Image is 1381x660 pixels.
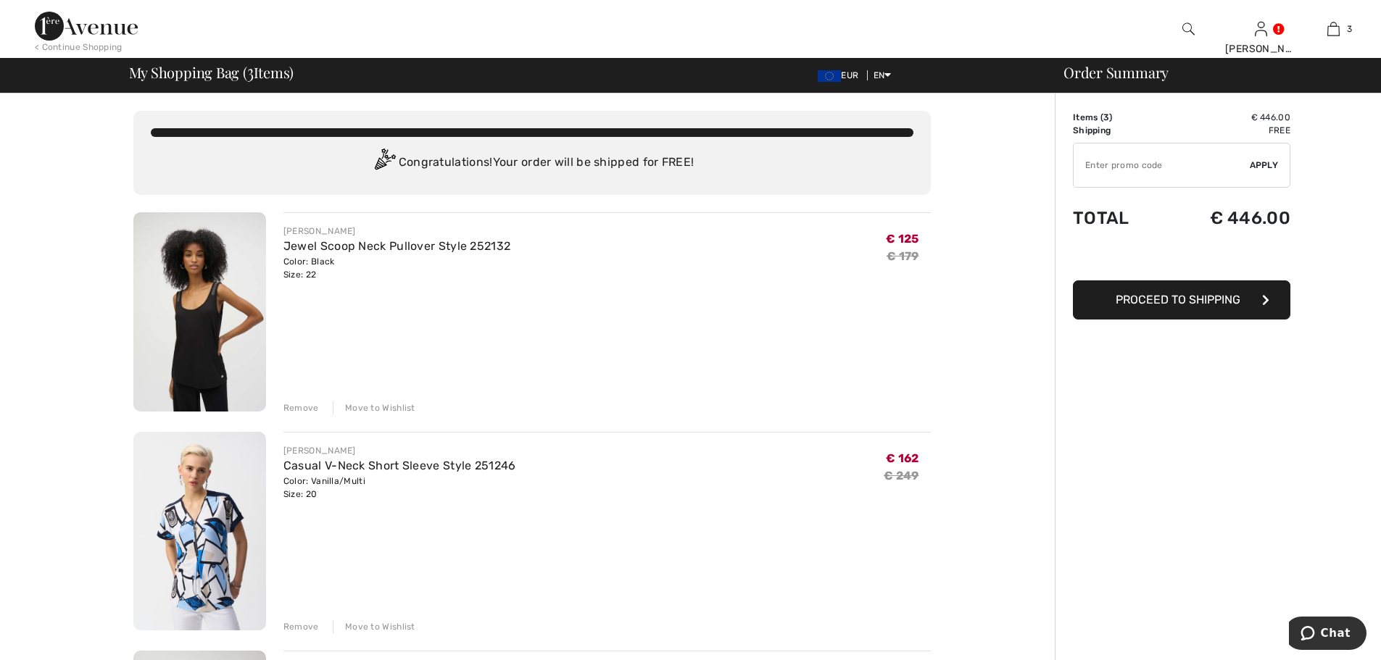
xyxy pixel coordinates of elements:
img: Euro [818,70,841,82]
a: Casual V-Neck Short Sleeve Style 251246 [283,459,516,472]
div: Remove [283,401,319,414]
div: Congratulations! Your order will be shipped for FREE! [151,149,913,177]
img: Jewel Scoop Neck Pullover Style 252132 [133,212,266,412]
iframe: Opens a widget where you can chat to one of our agents [1289,617,1367,653]
div: Remove [283,620,319,633]
span: Apply [1250,159,1279,172]
s: € 249 [884,469,919,483]
div: [PERSON_NAME] [283,225,510,238]
div: [PERSON_NAME] [1225,41,1296,57]
img: search the website [1182,20,1195,38]
span: € 162 [886,451,919,465]
span: 3 [1103,112,1109,122]
span: My Shopping Bag ( Items) [129,65,294,80]
td: Total [1073,193,1162,243]
iframe: PayPal [1073,243,1290,275]
div: < Continue Shopping [35,41,123,54]
div: Color: Vanilla/Multi Size: 20 [283,475,516,501]
td: € 446.00 [1162,111,1290,124]
img: 1ère Avenue [35,12,138,41]
div: [PERSON_NAME] [283,444,516,457]
a: Sign In [1255,22,1267,35]
span: € 125 [886,232,919,246]
div: Order Summary [1046,65,1372,80]
a: 3 [1298,20,1369,38]
div: Color: Black Size: 22 [283,255,510,281]
span: Proceed to Shipping [1116,293,1240,306]
input: Promo code [1074,143,1250,187]
td: Free [1162,124,1290,137]
img: My Bag [1327,20,1340,38]
span: EN [874,70,892,80]
a: Jewel Scoop Neck Pullover Style 252132 [283,239,510,253]
img: Congratulation2.svg [370,149,399,177]
img: My Info [1255,20,1267,38]
span: EUR [818,70,864,80]
s: € 179 [887,249,919,263]
td: Shipping [1073,124,1162,137]
img: Casual V-Neck Short Sleeve Style 251246 [133,432,266,631]
div: Move to Wishlist [333,620,415,633]
td: € 446.00 [1162,193,1290,243]
button: Proceed to Shipping [1073,280,1290,319]
span: 3 [247,62,254,80]
span: 3 [1347,22,1352,35]
td: Items ( ) [1073,111,1162,124]
div: Move to Wishlist [333,401,415,414]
